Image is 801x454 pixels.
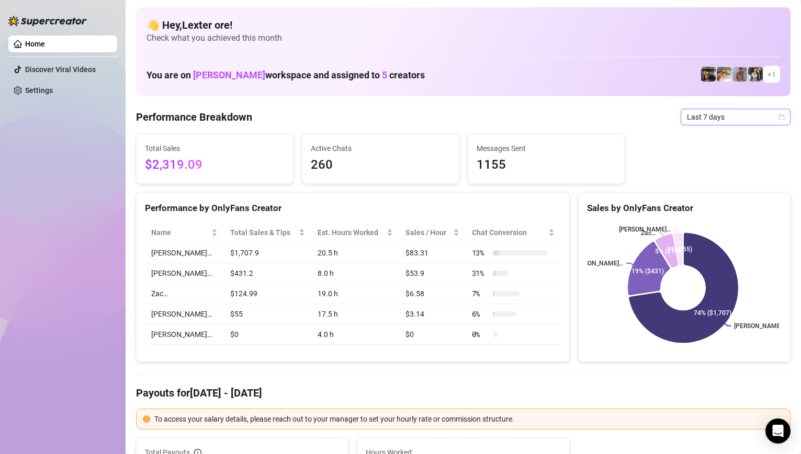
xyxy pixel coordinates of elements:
[311,324,399,345] td: 4.0 h
[399,304,466,324] td: $3.14
[230,227,297,238] span: Total Sales & Tips
[571,260,623,267] text: [PERSON_NAME]…
[399,284,466,304] td: $6.58
[8,16,87,26] img: logo-BBDzfeDw.svg
[136,110,252,124] h4: Performance Breakdown
[311,304,399,324] td: 17.5 h
[687,109,784,125] span: Last 7 days
[765,418,791,444] div: Open Intercom Messenger
[146,32,780,44] span: Check what you achieved this month
[145,143,285,154] span: Total Sales
[145,304,224,324] td: [PERSON_NAME]…
[768,68,776,80] span: + 1
[472,329,489,340] span: 0 %
[587,201,782,215] div: Sales by OnlyFans Creator
[25,65,96,74] a: Discover Viral Videos
[25,86,53,95] a: Settings
[25,40,45,48] a: Home
[472,247,489,259] span: 13 %
[477,155,616,175] span: 1155
[311,143,450,154] span: Active Chats
[145,201,561,215] div: Performance by OnlyFans Creator
[399,243,466,263] td: $83.31
[224,324,311,345] td: $0
[399,324,466,345] td: $0
[466,223,561,243] th: Chat Conversion
[472,267,489,279] span: 31 %
[224,304,311,324] td: $55
[146,18,780,32] h4: 👋 Hey, Lexter ore !
[193,69,265,80] span: [PERSON_NAME]
[143,415,150,423] span: exclamation-circle
[145,324,224,345] td: [PERSON_NAME]…
[477,143,616,154] span: Messages Sent
[732,67,747,82] img: Joey
[136,386,791,400] h4: Payouts for [DATE] - [DATE]
[717,67,731,82] img: Zac
[311,243,399,263] td: 20.5 h
[311,284,399,304] td: 19.0 h
[145,223,224,243] th: Name
[734,322,786,330] text: [PERSON_NAME]…
[311,263,399,284] td: 8.0 h
[224,223,311,243] th: Total Sales & Tips
[618,226,671,234] text: [PERSON_NAME]…
[472,227,546,238] span: Chat Conversion
[382,69,387,80] span: 5
[146,69,425,81] h1: You are on workspace and assigned to creators
[472,288,489,299] span: 7 %
[779,114,785,120] span: calendar
[224,263,311,284] td: $431.2
[472,308,489,320] span: 6 %
[318,227,385,238] div: Est. Hours Worked
[701,67,716,82] img: Nathan
[145,263,224,284] td: [PERSON_NAME]…
[224,243,311,263] td: $1,707.9
[399,263,466,284] td: $53.9
[145,243,224,263] td: [PERSON_NAME]…
[154,413,784,425] div: To access your salary details, please reach out to your manager to set your hourly rate or commis...
[224,284,311,304] td: $124.99
[151,227,209,238] span: Name
[399,223,466,243] th: Sales / Hour
[311,155,450,175] span: 260
[145,284,224,304] td: Zac…
[405,227,451,238] span: Sales / Hour
[748,67,763,82] img: Katy
[145,155,285,175] span: $2,319.09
